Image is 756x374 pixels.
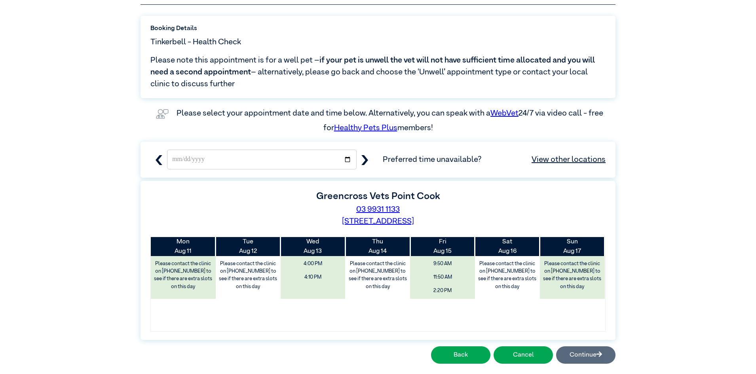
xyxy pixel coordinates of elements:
[283,258,343,270] span: 4:00 PM
[476,258,539,292] label: Please contact the clinic on [PHONE_NUMBER] to see if there are extra slots on this day
[413,271,472,283] span: 11:50 AM
[356,205,400,213] a: 03 9931 1133
[342,217,414,225] a: [STREET_ADDRESS]
[410,237,475,256] th: Aug 15
[345,237,410,256] th: Aug 14
[152,258,215,292] label: Please contact the clinic on [PHONE_NUMBER] to see if there are extra slots on this day
[490,109,519,117] a: WebVet
[150,36,241,48] span: Tinkerbell - Health Check
[217,258,280,292] label: Please contact the clinic on [PHONE_NUMBER] to see if there are extra slots on this day
[346,258,409,292] label: Please contact the clinic on [PHONE_NUMBER] to see if there are extra slots on this day
[540,237,605,256] th: Aug 17
[151,237,216,256] th: Aug 11
[177,109,605,131] label: Please select your appointment date and time below. Alternatively, you can speak with a 24/7 via ...
[431,346,490,364] button: Back
[150,24,606,33] label: Booking Details
[281,237,346,256] th: Aug 13
[316,192,440,201] label: Greencross Vets Point Cook
[150,56,595,76] span: if your pet is unwell the vet will not have sufficient time allocated and you will need a second ...
[413,285,472,296] span: 2:20 PM
[532,154,606,165] a: View other locations
[383,154,606,165] span: Preferred time unavailable?
[494,346,553,364] button: Cancel
[541,258,604,292] label: Please contact the clinic on [PHONE_NUMBER] to see if there are extra slots on this day
[153,106,172,122] img: vet
[413,258,472,270] span: 9:50 AM
[475,237,540,256] th: Aug 16
[334,124,397,132] a: Healthy Pets Plus
[283,271,343,283] span: 4:10 PM
[150,54,606,90] span: Please note this appointment is for a well pet – – alternatively, please go back and choose the ‘...
[216,237,281,256] th: Aug 12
